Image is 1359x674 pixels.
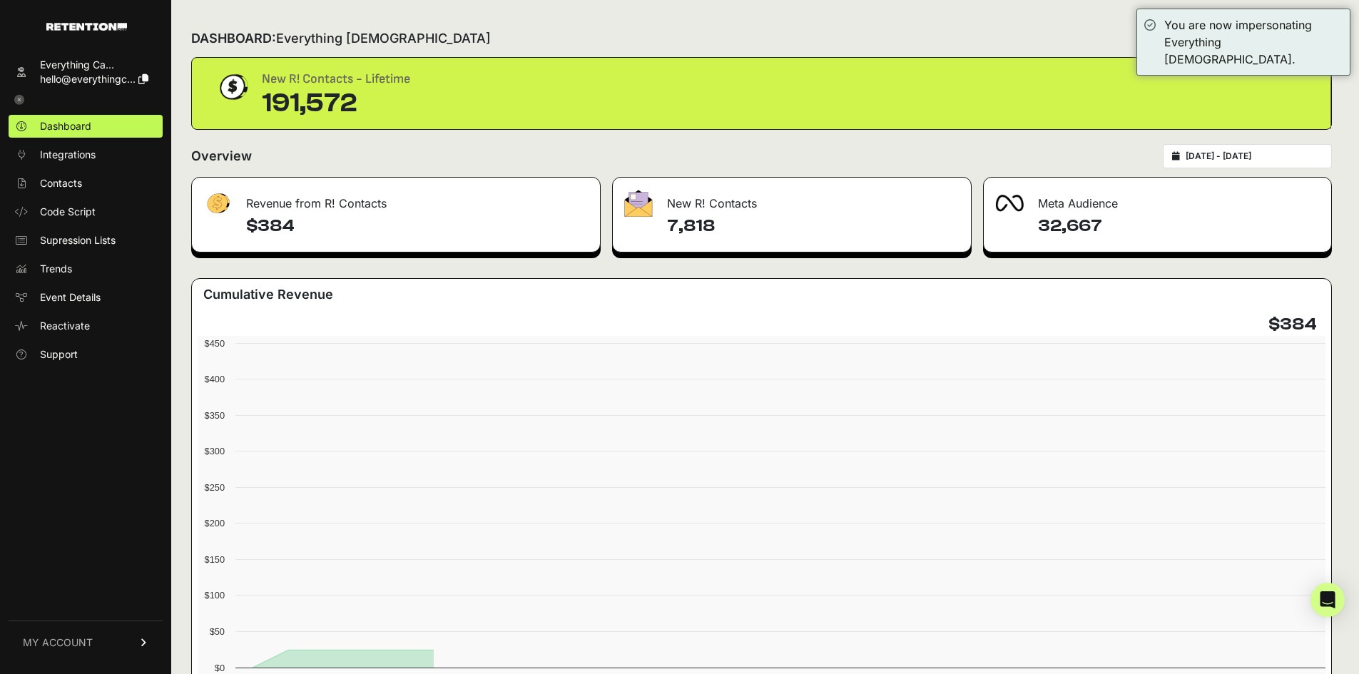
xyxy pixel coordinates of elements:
[9,286,163,309] a: Event Details
[46,23,127,31] img: Retention.com
[203,190,232,218] img: fa-dollar-13500eef13a19c4ab2b9ed9ad552e47b0d9fc28b02b83b90ba0e00f96d6372e9.png
[9,621,163,664] a: MY ACCOUNT
[205,590,225,601] text: $100
[191,29,491,48] h2: DASHBOARD:
[205,338,225,349] text: $450
[210,626,225,637] text: $50
[215,69,250,105] img: dollar-coin-05c43ed7efb7bc0c12610022525b4bbbb207c7efeef5aecc26f025e68dcafac9.png
[995,195,1024,212] img: fa-meta-2f981b61bb99beabf952f7030308934f19ce035c18b003e963880cc3fabeebb7.png
[203,285,333,305] h3: Cumulative Revenue
[40,290,101,305] span: Event Details
[205,554,225,565] text: $150
[215,663,225,673] text: $0
[1310,583,1345,617] div: Open Intercom Messenger
[205,374,225,384] text: $400
[9,315,163,337] a: Reactivate
[40,58,148,72] div: Everything Ca...
[1164,16,1343,68] div: You are now impersonating Everything [DEMOGRAPHIC_DATA].
[40,73,136,85] span: hello@everythingc...
[9,53,163,91] a: Everything Ca... hello@everythingc...
[205,446,225,456] text: $300
[624,190,653,217] img: fa-envelope-19ae18322b30453b285274b1b8af3d052b27d846a4fbe8435d1a52b978f639a2.png
[40,319,90,333] span: Reactivate
[984,178,1331,220] div: Meta Audience
[246,215,589,238] h4: $384
[40,347,78,362] span: Support
[9,115,163,138] a: Dashboard
[262,69,410,89] div: New R! Contacts - Lifetime
[40,176,82,190] span: Contacts
[9,200,163,223] a: Code Script
[9,172,163,195] a: Contacts
[613,178,970,220] div: New R! Contacts
[40,119,91,133] span: Dashboard
[1268,313,1317,336] h4: $384
[40,205,96,219] span: Code Script
[192,178,600,220] div: Revenue from R! Contacts
[9,229,163,252] a: Supression Lists
[9,343,163,366] a: Support
[667,215,959,238] h4: 7,818
[205,518,225,529] text: $200
[9,143,163,166] a: Integrations
[1038,215,1320,238] h4: 32,667
[262,89,410,118] div: 191,572
[191,146,252,166] h2: Overview
[40,262,72,276] span: Trends
[40,148,96,162] span: Integrations
[205,410,225,421] text: $350
[23,635,93,650] span: MY ACCOUNT
[40,233,116,247] span: Supression Lists
[205,482,225,493] text: $250
[276,31,491,46] span: Everything [DEMOGRAPHIC_DATA]
[9,257,163,280] a: Trends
